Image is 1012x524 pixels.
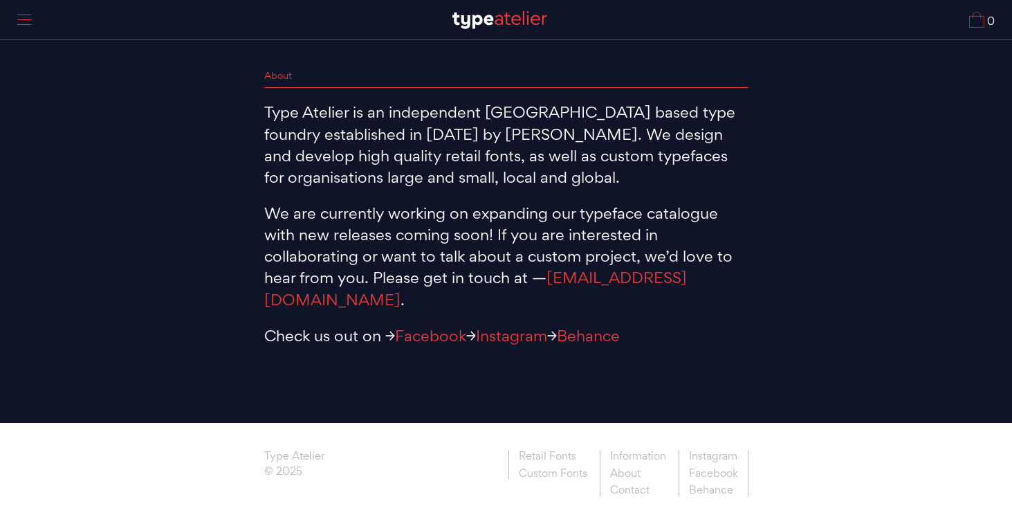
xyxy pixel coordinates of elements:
[600,451,676,465] a: Information
[395,325,466,347] a: Facebook
[679,482,748,496] a: Behance
[264,325,748,347] p: Check us out on → → →
[508,465,597,480] a: Custom Fonts
[508,451,597,465] a: Retail Fonts
[557,325,620,347] a: Behance
[452,11,547,29] img: TA_Logo.svg
[600,465,676,482] a: About
[969,12,984,28] img: Cart_Icon.svg
[264,451,324,466] a: Type Atelier
[264,267,687,311] a: [EMAIL_ADDRESS][DOMAIN_NAME]
[679,451,748,465] a: Instagram
[264,466,324,481] span: © 2025
[476,325,547,347] a: Instagram
[600,482,676,496] a: Contact
[264,203,748,311] p: We are currently working on expanding our typeface catalogue with new releases coming soon! If yo...
[264,69,748,88] h1: About
[264,102,748,188] p: Type Atelier is an independent [GEOGRAPHIC_DATA] based type foundry established in [DATE] by [PER...
[679,465,748,482] a: Facebook
[984,16,995,28] span: 0
[969,12,995,28] a: 0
